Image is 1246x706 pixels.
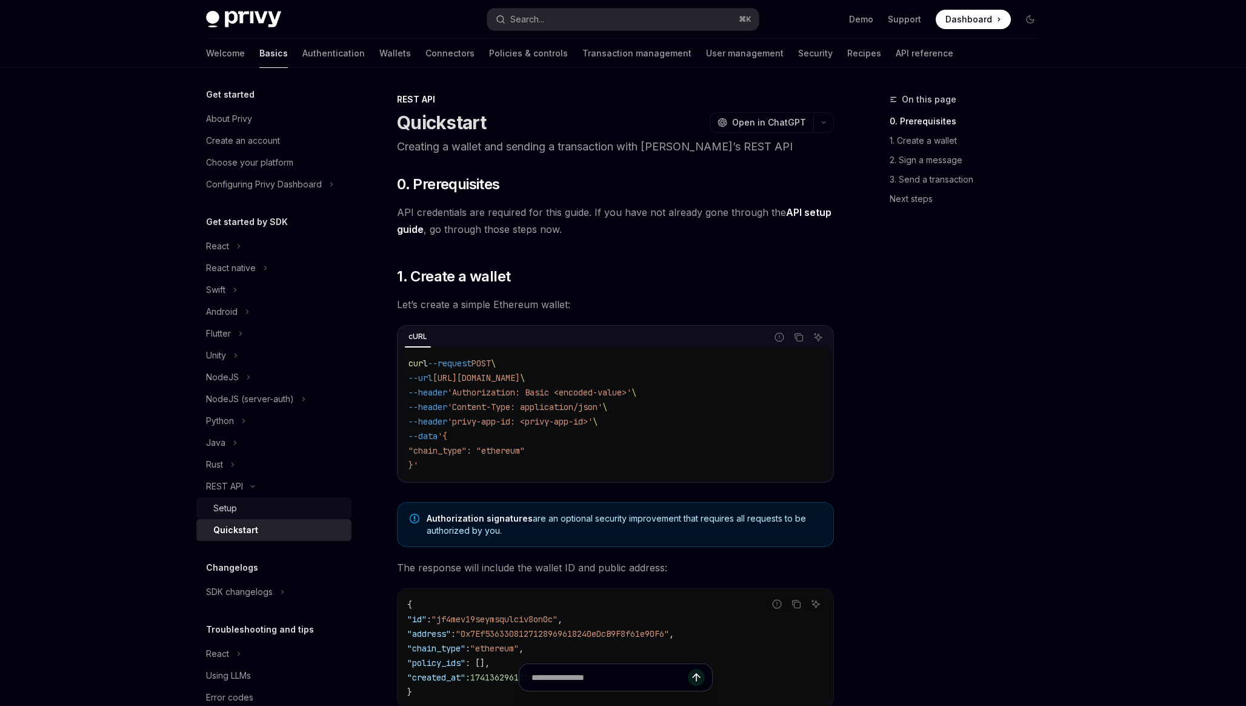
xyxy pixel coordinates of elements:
div: NodeJS [206,370,239,385]
span: Open in ChatGPT [732,116,806,129]
a: Next steps [890,189,1050,209]
div: Flutter [206,326,231,341]
span: "chain_type" [407,643,465,654]
span: Dashboard [945,13,992,25]
div: Using LLMs [206,668,251,683]
button: Copy the contents from the code block [791,329,807,345]
div: Choose your platform [206,155,293,170]
div: Java [206,435,225,450]
h1: Quickstart [397,112,487,133]
button: Open search [487,8,759,30]
div: Quickstart [213,523,258,537]
span: --header [408,387,447,398]
button: Toggle SDK changelogs section [196,581,351,603]
span: \ [520,372,525,383]
button: Toggle Java section [196,432,351,454]
span: curl [408,358,428,369]
div: SDK changelogs [206,585,273,599]
button: Report incorrect code [769,596,785,612]
span: 'privy-app-id: <privy-app-id>' [447,416,593,427]
input: Ask a question... [531,664,688,691]
a: API reference [896,39,953,68]
a: Create an account [196,130,351,152]
span: ⌘ K [739,15,751,24]
h5: Get started [206,87,255,102]
a: 0. Prerequisites [890,112,1050,131]
button: Toggle NodeJS (server-auth) section [196,388,351,410]
button: Ask AI [808,596,824,612]
a: Setup [196,497,351,519]
div: Setup [213,501,237,516]
div: cURL [405,329,431,344]
span: "ethereum" [470,643,519,654]
span: "address" [407,628,451,639]
div: REST API [206,479,243,494]
button: Toggle Python section [196,410,351,432]
span: Let’s create a simple Ethereum wallet: [397,296,834,313]
div: Configuring Privy Dashboard [206,177,322,192]
span: \ [631,387,636,398]
button: Toggle dark mode [1021,10,1040,29]
p: Creating a wallet and sending a transaction with [PERSON_NAME]’s REST API [397,138,834,155]
a: Basics [259,39,288,68]
a: Transaction management [582,39,691,68]
button: Toggle Unity section [196,345,351,366]
a: Connectors [425,39,475,68]
button: Open in ChatGPT [710,112,813,133]
div: Python [206,414,234,428]
span: : [451,628,456,639]
span: --data [408,431,438,442]
h5: Get started by SDK [206,215,288,229]
span: The response will include the wallet ID and public address: [397,559,834,576]
button: Send message [688,669,705,686]
span: are an optional security improvement that requires all requests to be authorized by you. [427,513,821,537]
a: Authorization signatures [427,513,533,524]
span: 'Content-Type: application/json' [447,402,602,412]
button: Toggle Configuring Privy Dashboard section [196,173,351,195]
a: Welcome [206,39,245,68]
span: , [669,628,674,639]
div: Unity [206,348,226,363]
span: : [], [465,657,490,668]
span: }' [408,460,418,471]
a: Choose your platform [196,152,351,173]
span: 1. Create a wallet [397,267,510,286]
button: Toggle REST API section [196,476,351,497]
span: --header [408,416,447,427]
span: \ [602,402,607,412]
button: Toggle Swift section [196,279,351,301]
a: User management [706,39,784,68]
div: React [206,647,229,661]
button: Ask AI [810,329,826,345]
button: Copy the contents from the code block [788,596,804,612]
a: Demo [849,13,873,25]
span: --request [428,358,471,369]
span: POST [471,358,491,369]
div: Error codes [206,690,253,705]
div: About Privy [206,112,252,126]
img: dark logo [206,11,281,28]
button: Toggle Flutter section [196,323,351,345]
span: \ [491,358,496,369]
span: "chain_type": "ethereum" [408,445,525,456]
a: Authentication [302,39,365,68]
a: Wallets [379,39,411,68]
span: 'Authorization: Basic <encoded-value>' [447,387,631,398]
span: [URL][DOMAIN_NAME] [433,372,520,383]
h5: Troubleshooting and tips [206,622,314,637]
a: About Privy [196,108,351,130]
button: Toggle NodeJS section [196,366,351,388]
span: "policy_ids" [407,657,465,668]
h5: Changelogs [206,560,258,575]
a: Recipes [847,39,881,68]
span: , [558,614,562,625]
svg: Note [410,514,419,523]
span: '{ [438,431,447,442]
div: NodeJS (server-auth) [206,392,294,406]
span: \ [593,416,598,427]
a: 3. Send a transaction [890,170,1050,189]
span: API credentials are required for this guide. If you have not already gone through the , go throug... [397,204,834,238]
button: Toggle Rust section [196,454,351,476]
div: React [206,239,229,254]
button: Toggle React section [196,643,351,665]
